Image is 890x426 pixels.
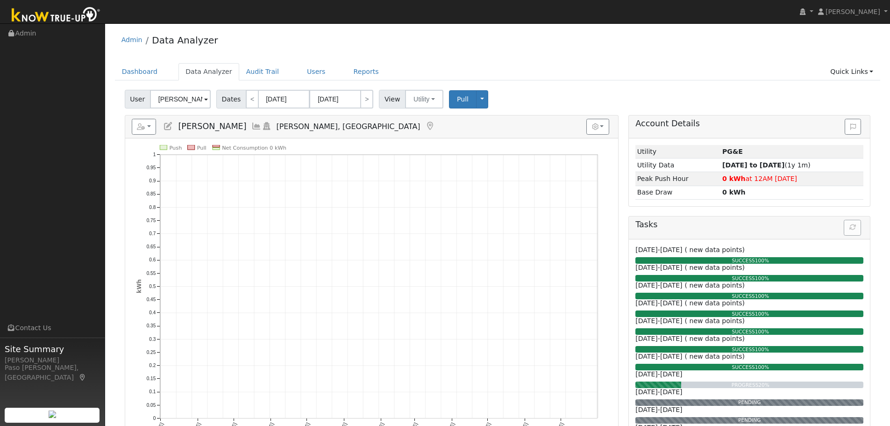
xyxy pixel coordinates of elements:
div: SUCCESS [633,293,868,300]
a: Admin [121,36,142,43]
span: [DATE]-[DATE] [635,353,682,360]
a: Audit Trail [239,63,286,80]
text: kWh [136,279,142,293]
text: 0.8 [149,205,156,210]
text: 0.25 [146,350,156,355]
button: Pull [449,90,477,108]
text: 0.7 [149,231,156,236]
strong: [DATE] to [DATE] [722,161,784,169]
h5: Account Details [635,119,863,129]
td: Base Draw [635,186,720,199]
text: 0.5 [149,284,156,289]
span: ( new data points) [685,335,745,342]
div: SUCCESS [633,275,868,282]
text: 0.1 [149,390,156,395]
a: Edit User (35918) [163,122,173,131]
text: 0.35 [146,324,156,329]
div: PENDING [635,399,863,406]
text: 0 [153,416,156,421]
div: SUCCESS [633,328,868,336]
text: Pull [197,144,206,151]
span: 100% [755,258,769,263]
span: Pull [457,95,469,103]
a: > [360,90,373,108]
span: 100% [755,329,769,334]
td: at 12AM [DATE] [721,172,864,186]
div: SUCCESS [633,346,868,354]
span: [DATE]-[DATE] [635,282,682,289]
div: PROGRESS [633,382,868,389]
span: Dates [216,90,246,108]
text: 0.3 [149,337,156,342]
h5: Tasks [635,220,863,230]
text: 0.15 [146,376,156,382]
text: Net Consumption 0 kWh [222,144,286,151]
span: ( new data points) [685,282,745,289]
text: 0.05 [146,403,156,408]
button: Issue History [845,119,861,135]
text: 0.6 [149,258,156,263]
span: ( new data points) [685,317,745,325]
text: 0.55 [146,271,156,276]
a: Users [300,63,333,80]
span: [PERSON_NAME], [GEOGRAPHIC_DATA] [277,122,420,131]
span: 20% [758,382,769,388]
td: Utility [635,145,720,159]
text: 0.45 [146,297,156,302]
span: [DATE]-[DATE] [635,406,682,413]
span: ( new data points) [685,264,745,271]
a: Reports [347,63,386,80]
div: SUCCESS [633,310,868,318]
a: Login As (last Never) [262,122,272,131]
span: View [379,90,406,108]
img: retrieve [49,411,56,418]
a: Data Analyzer [152,35,218,46]
span: [DATE]-[DATE] [635,299,682,307]
button: Utility [405,90,443,108]
text: Push [169,144,182,151]
text: 0.65 [146,244,156,249]
div: [PERSON_NAME] [5,355,100,365]
span: 100% [755,293,769,299]
div: SUCCESS [633,257,868,265]
span: [DATE]-[DATE] [635,264,682,271]
a: Map [425,122,435,131]
span: 100% [755,275,769,281]
a: Data Analyzer [178,63,239,80]
a: Dashboard [115,63,165,80]
td: Utility Data [635,159,720,172]
text: 0.75 [146,218,156,223]
td: Peak Push Hour [635,172,720,186]
span: 100% [755,311,769,317]
strong: 0 kWh [722,188,746,196]
span: ( new data points) [685,246,745,253]
a: Quick Links [823,63,880,80]
text: 0.95 [146,165,156,170]
strong: ID: 17207203, authorized: 08/21/25 [722,148,743,155]
text: 1 [153,152,156,157]
span: (1y 1m) [722,161,811,169]
input: Select a User [150,90,211,108]
span: Site Summary [5,343,100,355]
div: PENDING [635,417,863,424]
div: Paso [PERSON_NAME], [GEOGRAPHIC_DATA] [5,363,100,383]
img: Know True-Up [7,5,105,26]
a: Map [78,374,87,381]
span: [DATE]-[DATE] [635,317,682,325]
span: 100% [755,347,769,352]
span: ( new data points) [685,353,745,360]
span: [DATE]-[DATE] [635,335,682,342]
strong: 0 kWh [722,175,746,182]
text: 0.2 [149,363,156,368]
text: 0.9 [149,178,156,183]
span: User [125,90,150,108]
span: 100% [755,364,769,370]
a: < [246,90,259,108]
text: 0.85 [146,192,156,197]
a: Multi-Series Graph [251,122,262,131]
span: [DATE]-[DATE] [635,388,682,396]
span: [DATE]-[DATE] [635,370,682,378]
div: SUCCESS [633,364,868,371]
span: ( new data points) [685,299,745,307]
text: 0.4 [149,310,156,316]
